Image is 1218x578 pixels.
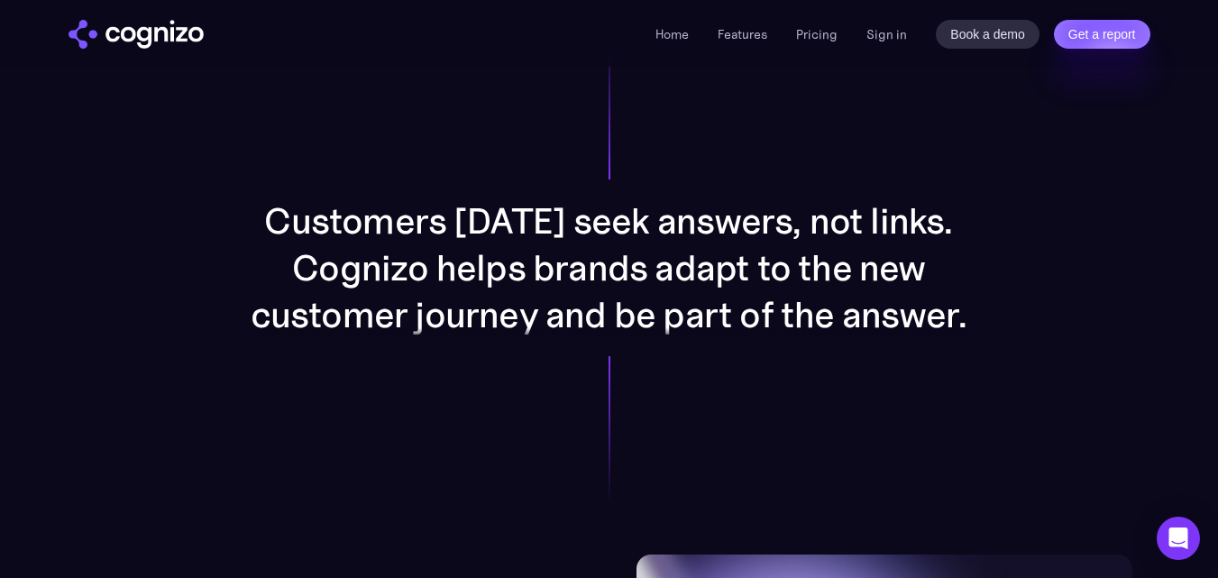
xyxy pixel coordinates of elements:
[1054,20,1150,49] a: Get a report
[249,197,970,338] p: Customers [DATE] seek answers, not links. Cognizo helps brands adapt to the new customer journey ...
[796,26,838,42] a: Pricing
[718,26,767,42] a: Features
[866,23,907,45] a: Sign in
[655,26,689,42] a: Home
[936,20,1039,49] a: Book a demo
[1157,517,1200,560] div: Open Intercom Messenger
[69,20,204,49] img: cognizo logo
[69,20,204,49] a: home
